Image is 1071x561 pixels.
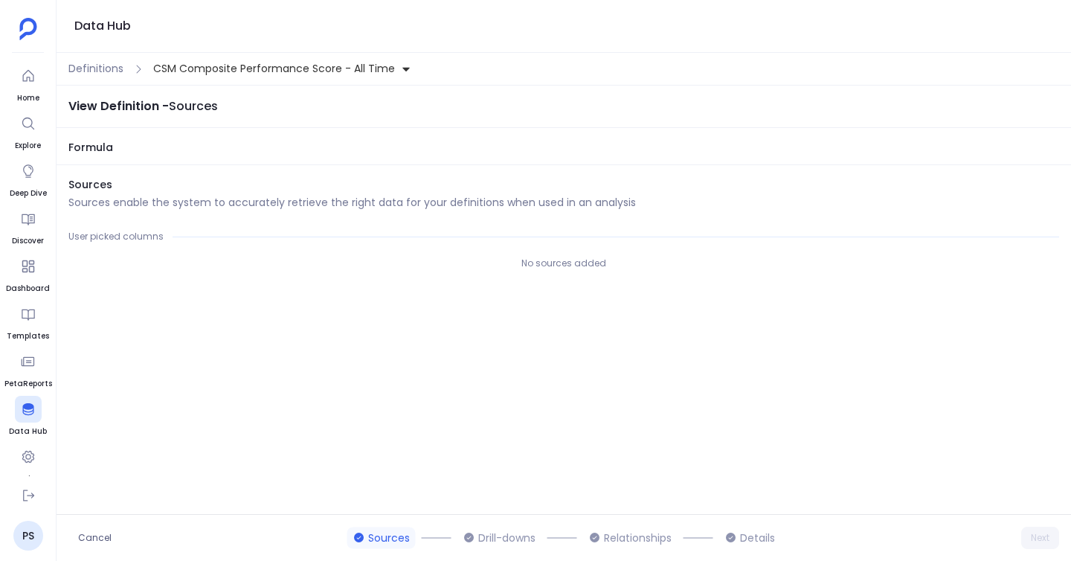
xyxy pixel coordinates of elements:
button: Relationships [583,527,678,548]
span: Settings [11,473,45,485]
a: Templates [7,301,49,342]
span: Home [15,92,42,104]
a: Explore [15,110,42,152]
span: Drill-downs [478,530,535,545]
h1: Data Hub [74,16,131,36]
button: CSM Composite Performance Score - All Time [150,57,414,81]
span: View Definition - [68,97,169,115]
a: Settings [11,443,45,485]
span: Definitions [68,61,123,77]
img: petavue logo [19,18,37,40]
span: Templates [7,330,49,342]
a: PS [13,521,43,551]
span: Sources [169,97,218,115]
p: Sources enable the system to accurately retrieve the right data for your definitions when used in... [68,195,636,210]
span: Deep Dive [10,187,47,199]
span: Details [740,530,775,545]
span: Data Hub [9,426,47,437]
span: Sources [368,530,410,545]
a: Dashboard [6,253,50,295]
span: Explore [15,140,42,152]
button: Drill-downs [457,527,541,548]
a: Deep Dive [10,158,47,199]
a: Discover [12,205,44,247]
button: Cancel [68,527,121,549]
a: Data Hub [9,396,47,437]
span: Discover [12,235,44,247]
span: Dashboard [6,283,50,295]
button: Details [719,527,781,548]
a: Home [15,62,42,104]
span: CSM Composite Performance Score - All Time [153,61,395,77]
span: PetaReports [4,378,52,390]
a: PetaReports [4,348,52,390]
button: Sources [347,527,416,548]
span: Relationships [604,530,672,545]
span: No sources added [521,257,606,269]
span: Sources [68,177,112,192]
span: Formula [68,140,1059,156]
span: User picked columns [68,231,164,243]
